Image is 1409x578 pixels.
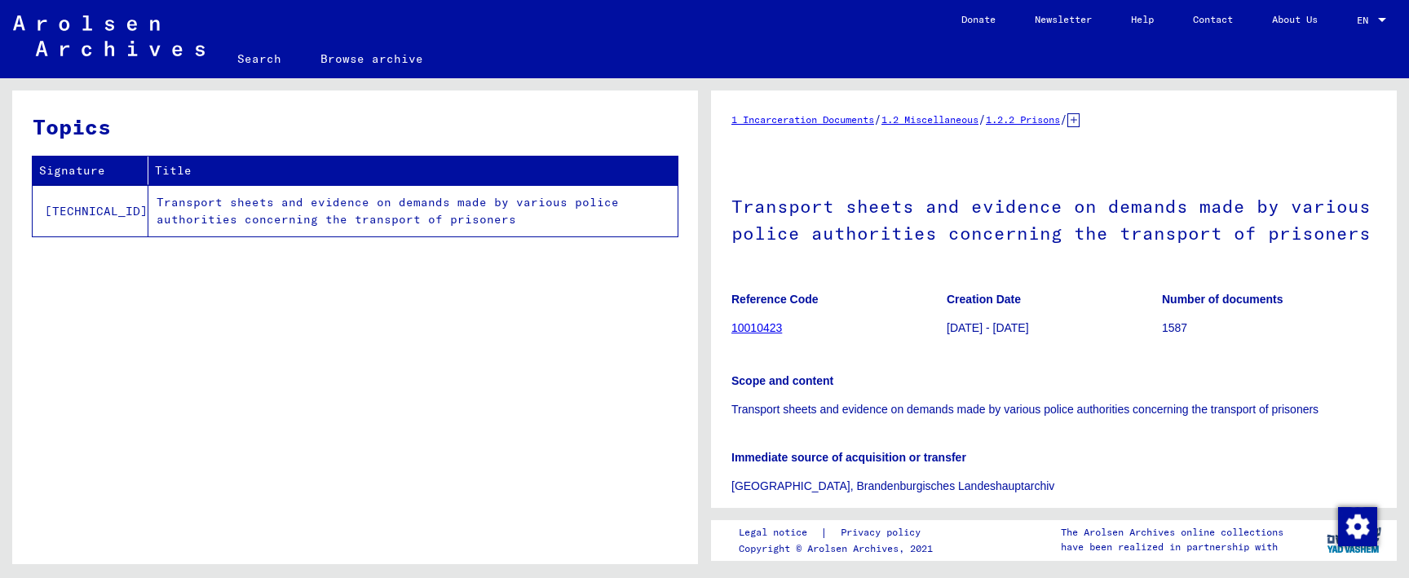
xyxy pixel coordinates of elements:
[731,451,966,464] b: Immediate source of acquisition or transfer
[1162,320,1376,337] p: 1587
[148,157,678,185] th: Title
[731,478,1376,495] p: [GEOGRAPHIC_DATA], Brandenburgisches Landeshauptarchiv
[148,185,678,236] td: Transport sheets and evidence on demands made by various police authorities concerning the transp...
[731,169,1376,267] h1: Transport sheets and evidence on demands made by various police authorities concerning the transp...
[731,374,833,387] b: Scope and content
[731,113,874,126] a: 1 Incarceration Documents
[33,185,148,236] td: [TECHNICAL_ID]
[1357,15,1375,26] span: EN
[731,401,1376,418] p: Transport sheets and evidence on demands made by various police authorities concerning the transp...
[739,524,820,541] a: Legal notice
[947,293,1021,306] b: Creation Date
[986,113,1060,126] a: 1.2.2 Prisons
[731,293,819,306] b: Reference Code
[1162,293,1283,306] b: Number of documents
[1061,540,1283,554] p: have been realized in partnership with
[13,15,205,56] img: Arolsen_neg.svg
[33,111,677,143] h3: Topics
[881,113,978,126] a: 1.2 Miscellaneous
[1323,519,1385,560] img: yv_logo.png
[1060,112,1067,126] span: /
[874,112,881,126] span: /
[33,157,148,185] th: Signature
[731,321,782,334] a: 10010423
[739,541,940,556] p: Copyright © Arolsen Archives, 2021
[1061,525,1283,540] p: The Arolsen Archives online collections
[1338,507,1377,546] img: Change consent
[978,112,986,126] span: /
[947,320,1161,337] p: [DATE] - [DATE]
[218,39,301,78] a: Search
[301,39,443,78] a: Browse archive
[828,524,940,541] a: Privacy policy
[739,524,940,541] div: |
